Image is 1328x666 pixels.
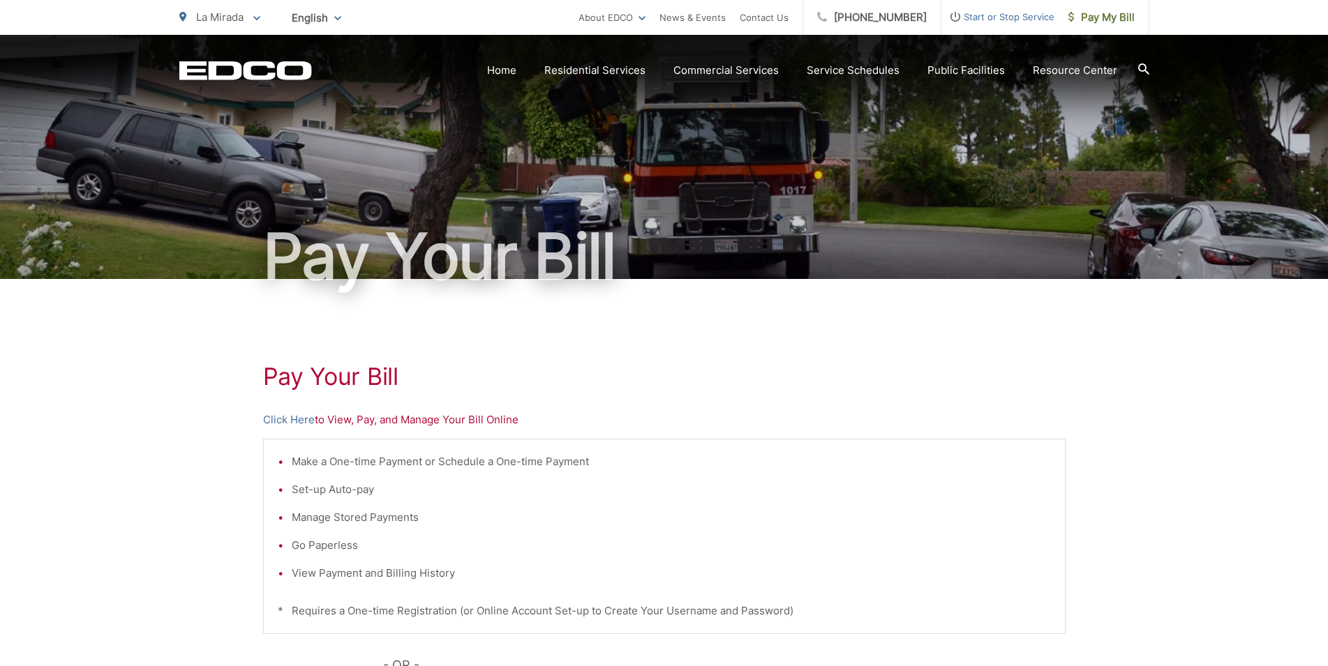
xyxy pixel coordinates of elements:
[487,62,516,79] a: Home
[263,363,1066,391] h1: Pay Your Bill
[281,6,352,30] span: English
[292,509,1051,526] li: Manage Stored Payments
[1068,9,1135,26] span: Pay My Bill
[278,603,1051,619] p: * Requires a One-time Registration (or Online Account Set-up to Create Your Username and Password)
[740,9,789,26] a: Contact Us
[544,62,646,79] a: Residential Services
[196,10,244,24] span: La Mirada
[659,9,726,26] a: News & Events
[673,62,779,79] a: Commercial Services
[263,411,315,428] a: Click Here
[927,62,1005,79] a: Public Facilities
[179,222,1149,292] h1: Pay Your Bill
[807,62,900,79] a: Service Schedules
[263,411,1066,428] p: to View, Pay, and Manage Your Bill Online
[292,565,1051,582] li: View Payment and Billing History
[292,537,1051,554] li: Go Paperless
[292,481,1051,498] li: Set-up Auto-pay
[1033,62,1117,79] a: Resource Center
[179,61,312,80] a: EDCD logo. Return to the homepage.
[292,453,1051,470] li: Make a One-time Payment or Schedule a One-time Payment
[579,9,646,26] a: About EDCO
